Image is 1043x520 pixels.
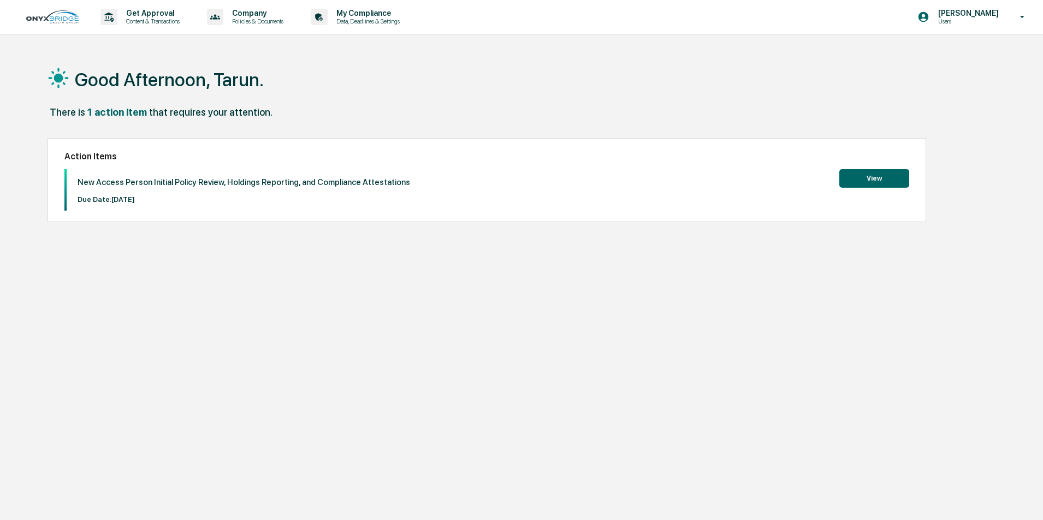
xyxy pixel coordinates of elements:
p: Due Date: [DATE] [78,195,410,204]
button: View [839,169,909,188]
p: Company [223,9,289,17]
h1: Good Afternoon, Tarun. [75,69,264,91]
p: Get Approval [117,9,185,17]
p: Content & Transactions [117,17,185,25]
p: My Compliance [328,9,405,17]
p: Data, Deadlines & Settings [328,17,405,25]
a: View [839,172,909,183]
div: There is [50,106,85,118]
div: 1 action item [87,106,147,118]
p: Policies & Documents [223,17,289,25]
h2: Action Items [64,151,909,162]
p: New Access Person Initial Policy Review, Holdings Reporting, and Compliance Attestations [78,177,410,187]
p: [PERSON_NAME] [929,9,1004,17]
img: logo [26,10,79,23]
p: Users [929,17,1004,25]
div: that requires your attention. [149,106,272,118]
